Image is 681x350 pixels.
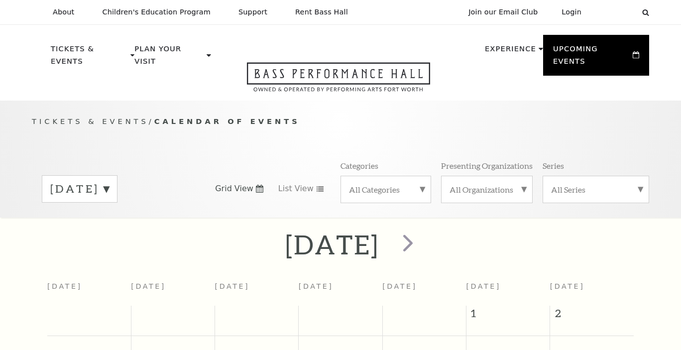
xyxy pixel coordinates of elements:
span: Grid View [215,183,253,194]
label: All Series [551,184,641,195]
button: next [389,227,425,262]
th: [DATE] [215,276,299,306]
span: Calendar of Events [154,117,300,125]
th: [DATE] [382,276,466,306]
p: / [32,116,649,128]
label: [DATE] [50,181,109,197]
label: All Organizations [450,184,524,195]
span: [DATE] [550,282,585,290]
th: [DATE] [131,276,215,306]
p: Support [238,8,267,16]
th: [DATE] [299,276,382,306]
span: Tickets & Events [32,117,149,125]
p: Plan Your Visit [134,43,204,73]
p: Experience [485,43,536,61]
select: Select: [597,7,633,17]
h2: [DATE] [285,229,379,260]
p: Children's Education Program [102,8,211,16]
p: Rent Bass Hall [295,8,348,16]
label: All Categories [349,184,423,195]
p: Upcoming Events [553,43,630,73]
th: [DATE] [47,276,131,306]
p: Series [543,160,564,171]
p: Tickets & Events [51,43,128,73]
span: List View [278,183,314,194]
p: About [53,8,74,16]
span: 1 [466,306,550,326]
p: Categories [340,160,378,171]
p: Presenting Organizations [441,160,533,171]
span: 2 [550,306,634,326]
span: [DATE] [466,282,501,290]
